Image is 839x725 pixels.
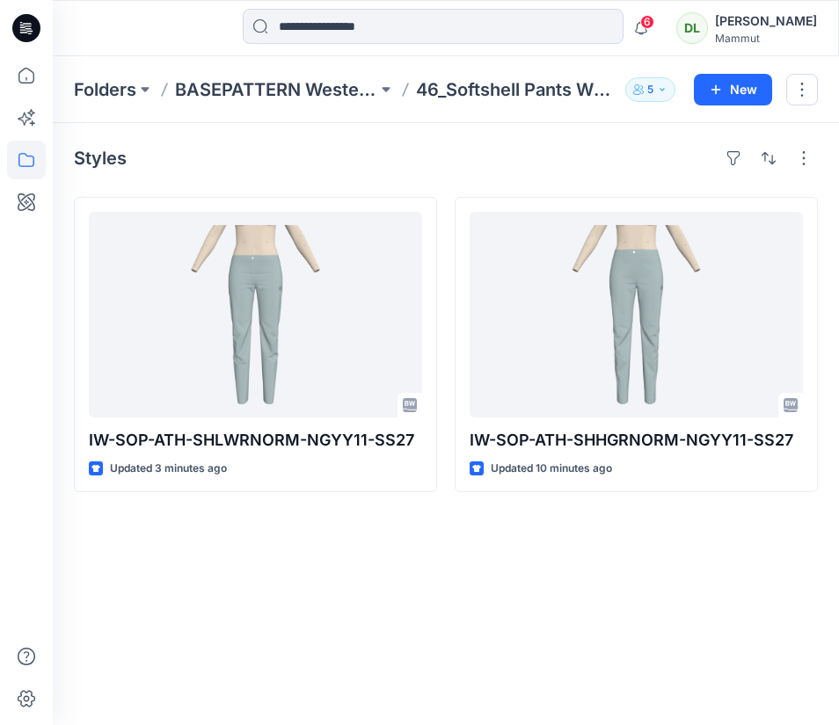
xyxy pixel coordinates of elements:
[694,74,772,105] button: New
[470,428,803,453] p: IW-SOP-ATH-SHHGRNORM-NGYY11-SS27
[676,12,708,44] div: DL
[110,460,227,478] p: Updated 3 minutes ago
[715,32,817,45] div: Mammut
[175,77,377,102] a: BASEPATTERN Western Fit (NEW)
[625,77,675,102] button: 5
[715,11,817,32] div: [PERSON_NAME]
[491,460,612,478] p: Updated 10 minutes ago
[89,212,422,417] a: IW-SOP-ATH-SHLWRNORM-NGYY11-SS27
[470,212,803,417] a: IW-SOP-ATH-SHHGRNORM-NGYY11-SS27
[647,80,653,99] p: 5
[74,77,136,102] a: Folders
[416,77,618,102] p: 46_Softshell Pants WOMEN
[74,148,127,169] h4: Styles
[640,15,654,29] span: 6
[89,428,422,453] p: IW-SOP-ATH-SHLWRNORM-NGYY11-SS27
